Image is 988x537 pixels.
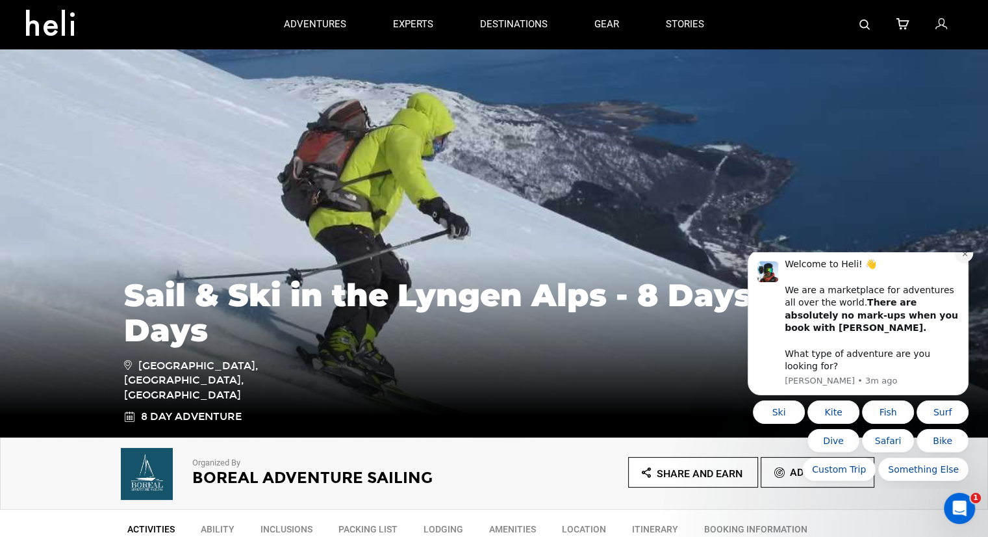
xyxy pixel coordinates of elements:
b: There are absolutely no mark-ups when you book with [PERSON_NAME]. [57,45,230,81]
iframe: Intercom live chat [944,493,975,524]
h2: Boreal Adventure Sailing [192,469,459,486]
button: Quick reply: Something Else [150,205,240,229]
button: Quick reply: Dive [79,177,131,200]
img: b790056470f78c9cb1142649afd883ad.png [114,448,179,500]
p: experts [393,18,433,31]
div: Quick reply options [19,148,240,229]
button: Quick reply: Fish [134,148,186,172]
iframe: Intercom notifications message [728,252,988,489]
span: [GEOGRAPHIC_DATA], [GEOGRAPHIC_DATA], [GEOGRAPHIC_DATA] [124,358,309,404]
p: Organized By [192,457,459,469]
img: search-bar-icon.svg [859,20,870,30]
button: Quick reply: Safari [134,177,186,200]
button: Quick reply: Kite [79,148,131,172]
button: Quick reply: Bike [188,177,240,200]
span: 8 Day Adventure [141,410,242,425]
p: destinations [480,18,548,31]
span: Share and Earn [657,467,742,480]
p: Message from Carl, sent 3m ago [57,123,231,135]
span: 1 [970,493,981,503]
h1: Sail & Ski in the Lyngen Alps - 8 Days/6 Ski Days [124,278,865,348]
div: Message content [57,6,231,120]
div: Welcome to Heli! 👋 We are a marketplace for adventures all over the world. What type of adventure... [57,6,231,120]
p: adventures [284,18,346,31]
button: Quick reply: Ski [25,148,77,172]
img: Profile image for Carl [29,9,50,30]
button: Quick reply: Custom Trip [74,205,147,229]
button: Quick reply: Surf [188,148,240,172]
